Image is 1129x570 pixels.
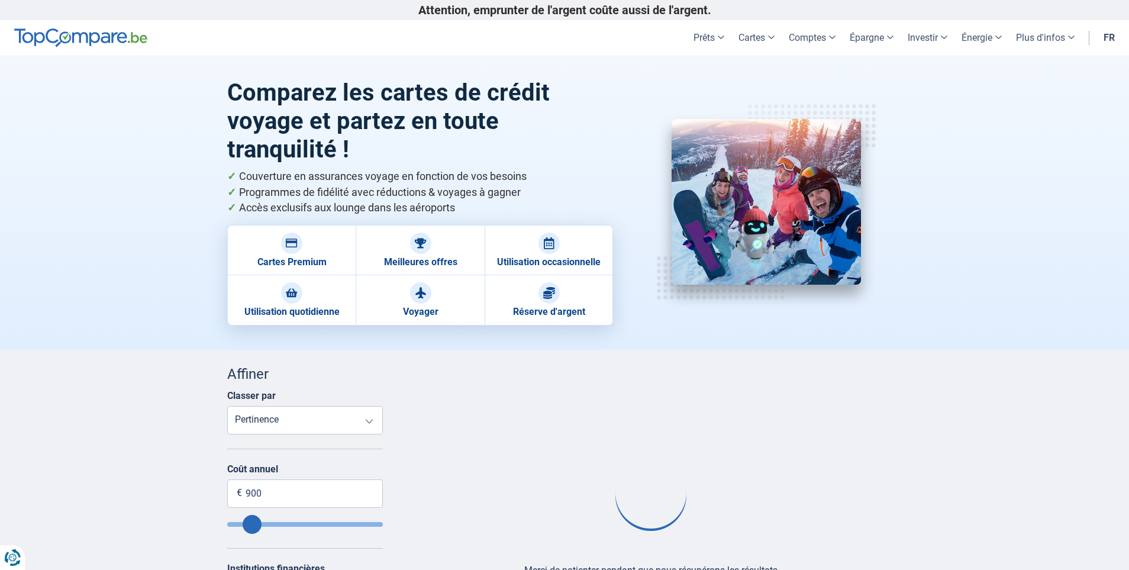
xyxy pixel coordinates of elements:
p: Attention, emprunter de l'argent coûte aussi de l'argent. [227,3,902,17]
img: Cartes Premium [286,237,298,249]
img: TopCompare [14,28,147,47]
img: Utilisation quotidienne [286,287,298,299]
a: Épargne [843,20,901,55]
img: Voyager [672,119,861,285]
a: Comptes [782,20,843,55]
a: Énergie [954,20,1009,55]
img: Voyager [415,287,427,299]
a: fr [1096,20,1122,55]
a: Cartes [731,20,782,55]
a: Cartes Premium Cartes Premium [227,225,356,275]
li: Couverture en assurances voyage en fonction de vos besoins [227,169,614,185]
a: Utilisation quotidienne Utilisation quotidienne [227,275,356,325]
label: Coût annuel [227,463,383,475]
a: Plus d'infos [1009,20,1082,55]
div: Affiner [227,364,383,384]
img: Réserve d'argent [543,287,555,299]
a: Voyager Voyager [356,275,484,325]
a: Réserve d'argent Réserve d'argent [485,275,613,325]
a: Prêts [686,20,731,55]
input: Annualfee [227,522,383,527]
a: Investir [901,20,954,55]
label: Classer par [227,390,276,401]
li: Accès exclusifs aux lounge dans les aéroports [227,200,614,216]
a: Meilleures offres Meilleures offres [356,225,484,275]
h1: Comparez les cartes de crédit voyage et partez en toute tranquilité ! [227,79,614,164]
span: € [237,487,242,500]
img: Utilisation occasionnelle [543,237,555,249]
a: Utilisation occasionnelle Utilisation occasionnelle [485,225,613,275]
img: Meilleures offres [415,237,427,249]
li: Programmes de fidélité avec réductions & voyages à gagner [227,185,614,201]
